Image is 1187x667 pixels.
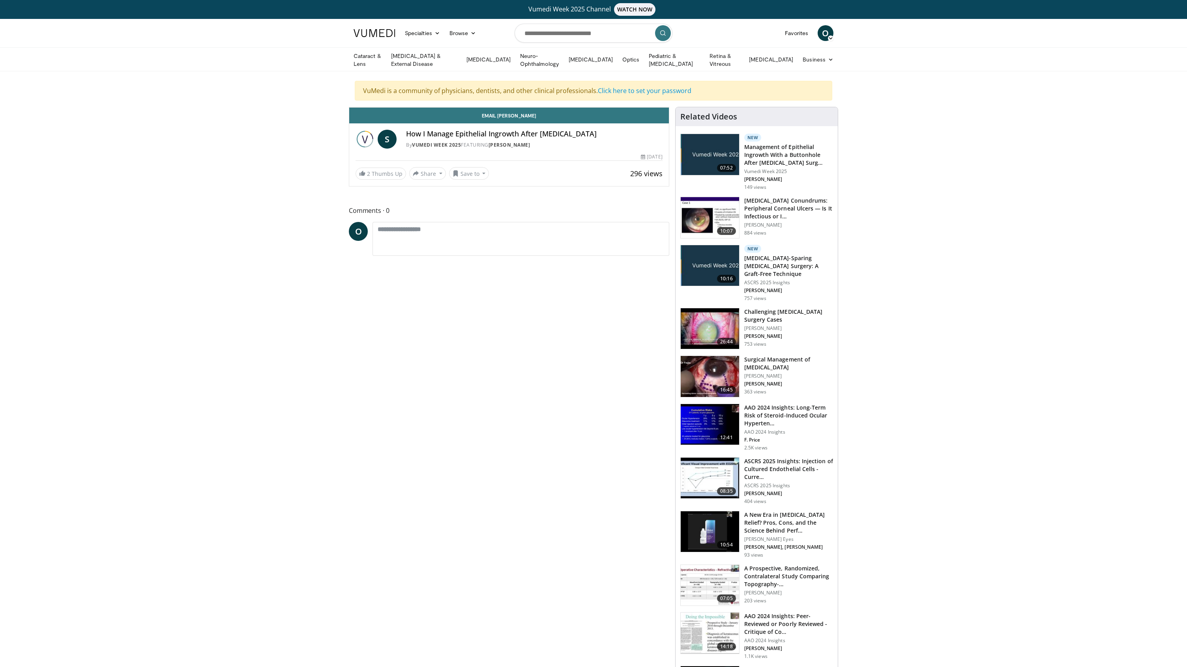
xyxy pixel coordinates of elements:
a: 12:41 AAO 2024 Insights: Long-Term Risk of Steroid-Induced Ocular Hyperten… AAO 2024 Insights F. ... [680,404,833,451]
h3: A Prospective, Randomized, Contralateral Study Comparing Topography-… [744,565,833,588]
a: [PERSON_NAME] [489,142,530,148]
input: Search topics, interventions [515,24,672,43]
p: [PERSON_NAME] [744,287,833,294]
a: S [378,130,397,149]
p: ASCRS 2025 Insights [744,279,833,286]
span: Comments 0 [349,205,669,216]
a: 07:05 A Prospective, Randomized, Contralateral Study Comparing Topography-… [PERSON_NAME] 203 views [680,565,833,606]
p: [PERSON_NAME] [744,333,833,339]
p: [PERSON_NAME] [744,325,833,332]
a: Specialties [400,25,445,41]
p: AAO 2024 Insights [744,637,833,644]
img: 5ede7c1e-2637-46cb-a546-16fd546e0e1e.150x105_q85_crop-smart_upscale.jpg [681,197,739,238]
a: 10:16 New [MEDICAL_DATA]-Sparing [MEDICAL_DATA] Surgery: A Graft-Free Technique ASCRS 2025 Insigh... [680,245,833,302]
h3: Management of Epithelial Ingrowth With a Buttonhole After [MEDICAL_DATA] Surg… [744,143,833,167]
button: Share [409,167,446,180]
p: [PERSON_NAME] [744,490,833,497]
p: [PERSON_NAME] Eyes [744,536,833,542]
a: Optics [618,52,644,67]
p: [PERSON_NAME] [744,590,833,596]
p: AAO 2024 Insights [744,429,833,435]
a: 2 Thumbs Up [356,168,406,180]
a: Vumedi Week 2025 ChannelWATCH NOW [355,3,832,16]
h3: [MEDICAL_DATA]-Sparing [MEDICAL_DATA] Surgery: A Graft-Free Technique [744,254,833,278]
img: 6d52f384-0ebd-4d88-9c91-03f002d9199b.150x105_q85_crop-smart_upscale.jpg [681,458,739,499]
p: 363 views [744,389,766,395]
h3: Surgical Management of [MEDICAL_DATA] [744,356,833,371]
div: [DATE] [641,153,662,160]
p: 404 views [744,498,766,505]
img: e2db3364-8554-489a-9e60-297bee4c90d2.jpg.150x105_q85_crop-smart_upscale.jpg [681,245,739,286]
span: 26:44 [717,338,736,346]
a: Email [PERSON_NAME] [349,108,669,123]
a: 16:45 Surgical Management of [MEDICAL_DATA] [PERSON_NAME] [PERSON_NAME] 363 views [680,356,833,397]
h3: AAO 2024 Insights: Long-Term Risk of Steroid-Induced Ocular Hyperten… [744,404,833,427]
h3: Challenging [MEDICAL_DATA] Surgery Cases [744,308,833,324]
a: Pediatric & [MEDICAL_DATA] [644,52,705,68]
p: 753 views [744,341,766,347]
span: 14:18 [717,643,736,650]
a: Click here to set your password [598,86,691,95]
a: [MEDICAL_DATA] & External Disease [386,52,462,68]
img: 76b97dfa-3baf-4dcd-a24d-0a07666b146b.150x105_q85_crop-smart_upscale.jpg [681,613,739,654]
a: Business [798,52,838,67]
p: New [744,134,762,142]
p: 203 views [744,598,766,604]
a: [MEDICAL_DATA] [744,52,798,67]
h3: A New Era in [MEDICAL_DATA] Relief? Pros, Cons, and the Science Behind Perf… [744,511,833,535]
p: [PERSON_NAME] [744,222,833,228]
button: Save to [449,167,489,180]
a: 26:44 Challenging [MEDICAL_DATA] Surgery Cases [PERSON_NAME] [PERSON_NAME] 753 views [680,308,833,350]
a: 14:18 AAO 2024 Insights: Peer-Reviewed or Poorly Reviewed - Critique of Co… AAO 2024 Insights [PE... [680,612,833,660]
a: Favorites [780,25,813,41]
a: 08:35 ASCRS 2025 Insights: Injection of Cultured Endothelial Cells - Curre… ASCRS 2025 Insights [... [680,457,833,505]
a: Vumedi Week 2025 [412,142,461,148]
img: Vumedi Week 2025 [356,130,374,149]
a: O [349,222,368,241]
p: 1.1K views [744,653,768,660]
video-js: Video Player [349,107,669,108]
span: 12:41 [717,434,736,442]
p: 93 views [744,552,764,558]
h3: ASCRS 2025 Insights: Injection of Cultured Endothelial Cells - Curre… [744,457,833,481]
p: Vumedi Week 2025 [744,168,833,175]
a: [MEDICAL_DATA] [462,52,515,67]
p: [PERSON_NAME] [744,381,833,387]
span: O [818,25,833,41]
div: By FEATURING [406,142,663,149]
span: 16:45 [717,386,736,394]
h3: AAO 2024 Insights: Peer-Reviewed or Poorly Reviewed - Critique of Co… [744,612,833,636]
h3: [MEDICAL_DATA] Conundrums: Peripheral Corneal Ulcers — Is It Infectious or I… [744,197,833,220]
img: 7b07ef4f-7000-4ba4-89ad-39d958bbfcae.150x105_q85_crop-smart_upscale.jpg [681,356,739,397]
a: 10:07 [MEDICAL_DATA] Conundrums: Peripheral Corneal Ulcers — Is It Infectious or I… [PERSON_NAME]... [680,197,833,238]
img: d1bebadf-5ef8-4c82-bd02-47cdd9740fa5.150x105_q85_crop-smart_upscale.jpg [681,404,739,445]
img: 05a6f048-9eed-46a7-93e1-844e43fc910c.150x105_q85_crop-smart_upscale.jpg [681,308,739,349]
a: Retina & Vitreous [705,52,744,68]
a: 10:54 A New Era in [MEDICAL_DATA] Relief? Pros, Cons, and the Science Behind Perf… [PERSON_NAME] ... [680,511,833,558]
p: [PERSON_NAME] [744,645,833,652]
h4: Related Videos [680,112,737,121]
a: Browse [445,25,481,41]
span: WATCH NOW [614,3,656,16]
p: [PERSON_NAME] [744,176,833,183]
img: af7cb505-fca8-4258-9910-2a274f8a3ee4.jpg.150x105_q85_crop-smart_upscale.jpg [681,134,739,175]
span: 07:52 [717,164,736,172]
a: [MEDICAL_DATA] [564,52,618,67]
span: 07:05 [717,594,736,602]
p: 2.5K views [744,445,768,451]
img: VuMedi Logo [354,29,395,37]
span: 08:35 [717,487,736,495]
span: 2 [367,170,370,177]
p: 149 views [744,184,766,190]
p: 884 views [744,230,766,236]
div: VuMedi is a community of physicians, dentists, and other clinical professionals. [355,81,832,101]
p: F. Price [744,437,833,443]
img: e4b9816d-9682-48e7-8da1-5e599230dce9.150x105_q85_crop-smart_upscale.jpg [681,511,739,552]
h4: How I Manage Epithelial Ingrowth After [MEDICAL_DATA] [406,130,663,138]
span: 10:16 [717,275,736,283]
a: Neuro-Ophthalmology [515,52,564,68]
p: ASCRS 2025 Insights [744,483,833,489]
a: Cataract & Lens [349,52,386,68]
a: 07:52 New Management of Epithelial Ingrowth With a Buttonhole After [MEDICAL_DATA] Surg… Vumedi W... [680,134,833,190]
